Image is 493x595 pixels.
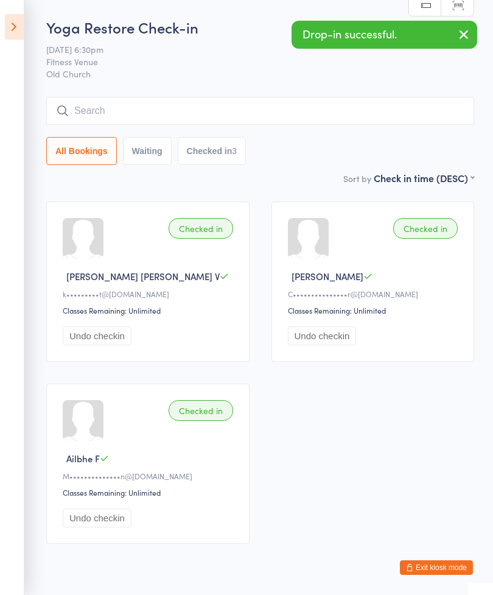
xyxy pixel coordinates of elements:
[178,137,246,165] button: Checked in3
[63,326,131,345] button: Undo checkin
[46,55,455,68] span: Fitness Venue
[169,400,233,421] div: Checked in
[288,289,462,299] div: C•••••••••••••••r@[DOMAIN_NAME]
[292,270,363,283] span: [PERSON_NAME]
[63,305,237,315] div: Classes Remaining: Unlimited
[169,218,233,239] div: Checked in
[292,21,477,49] div: Drop-in successful.
[393,218,458,239] div: Checked in
[374,171,474,185] div: Check in time (DESC)
[288,326,357,345] button: Undo checkin
[400,560,473,575] button: Exit kiosk mode
[46,68,474,80] span: Old Church
[46,137,117,165] button: All Bookings
[343,172,371,185] label: Sort by
[66,270,220,283] span: [PERSON_NAME] [PERSON_NAME] V
[63,509,131,527] button: Undo checkin
[288,305,462,315] div: Classes Remaining: Unlimited
[66,452,100,465] span: Ailbhe F
[46,17,474,37] h2: Yoga Restore Check-in
[123,137,172,165] button: Waiting
[63,289,237,299] div: k•••••••••t@[DOMAIN_NAME]
[46,97,474,125] input: Search
[63,487,237,498] div: Classes Remaining: Unlimited
[232,146,237,156] div: 3
[46,43,455,55] span: [DATE] 6:30pm
[63,471,237,481] div: M••••••••••••••n@[DOMAIN_NAME]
